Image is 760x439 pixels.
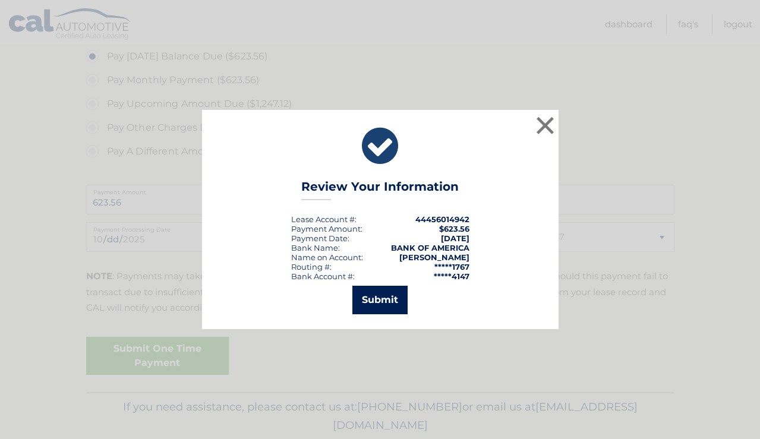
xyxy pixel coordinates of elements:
div: Routing #: [291,262,332,271]
button: × [534,113,557,137]
div: Lease Account #: [291,214,357,224]
div: Bank Account #: [291,271,355,281]
span: $623.56 [439,224,469,233]
div: : [291,233,349,243]
span: Payment Date [291,233,348,243]
strong: 44456014942 [415,214,469,224]
h3: Review Your Information [301,179,459,200]
button: Submit [352,286,408,314]
div: Bank Name: [291,243,340,252]
strong: [PERSON_NAME] [399,252,469,262]
div: Name on Account: [291,252,363,262]
strong: BANK OF AMERICA [391,243,469,252]
div: Payment Amount: [291,224,362,233]
span: [DATE] [441,233,469,243]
